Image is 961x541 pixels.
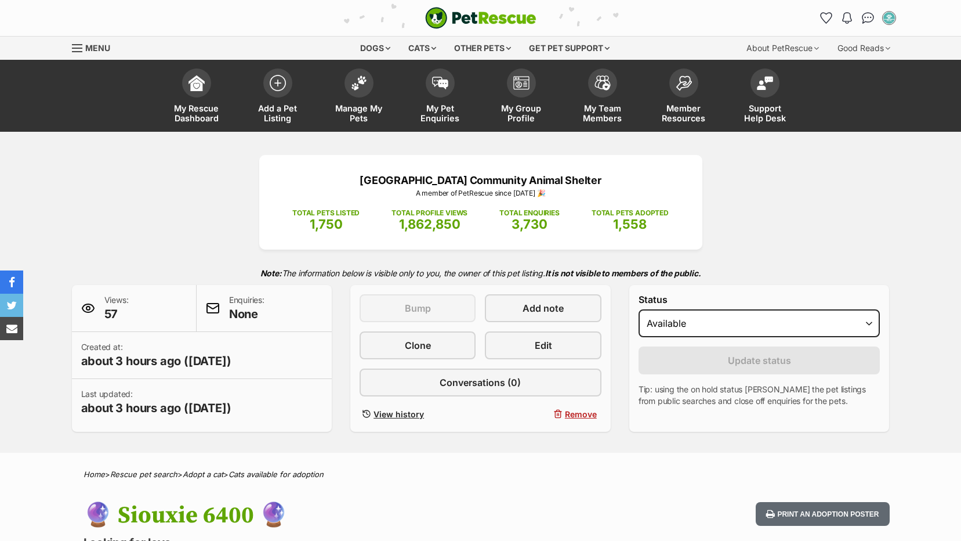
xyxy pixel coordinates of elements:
[333,103,385,123] span: Manage My Pets
[838,9,857,27] button: Notifications
[229,470,324,479] a: Cats available for adoption
[391,208,467,218] p: TOTAL PROFILE VIEWS
[55,470,907,479] div: > > >
[81,341,231,369] p: Created at:
[110,470,177,479] a: Rescue pet search
[352,37,398,60] div: Dogs
[594,75,611,91] img: team-members-icon-5396bd8760b3fe7c0b43da4ab00e1e3bb1a5d9ba89233759b79545d2d3fc5d0d.svg
[84,470,105,479] a: Home
[360,331,476,359] a: Clone
[72,37,118,57] a: Menu
[260,268,282,278] strong: Note:
[521,37,618,60] div: Get pet support
[277,172,685,188] p: [GEOGRAPHIC_DATA] Community Animal Shelter
[658,103,710,123] span: Member Resources
[432,77,448,89] img: pet-enquiries-icon-7e3ad2cf08bfb03b45e93fb7055b45f3efa6380592205ae92323e6603595dc1f.svg
[351,75,367,91] img: manage-my-pets-icon-02211641906a0b7f246fdf0571729dbe1e7629f14944591b6c1af311fb30b64b.svg
[513,76,530,90] img: group-profile-icon-3fa3cf56718a62981997c0bc7e787c4b2cf8bcc04b72c1350f741eb67cf2f40e.svg
[72,261,890,285] p: The information below is visible only to you, the owner of this pet listing.
[576,103,629,123] span: My Team Members
[756,502,889,526] button: Print an adoption poster
[643,63,724,132] a: Member Resources
[757,76,773,90] img: help-desk-icon-fdf02630f3aa405de69fd3d07c3f3aa587a6932b1a1747fa1d2bba05be0121f9.svg
[485,294,601,322] a: Add note
[639,294,880,305] label: Status
[318,63,400,132] a: Manage My Pets
[405,301,431,315] span: Bump
[440,376,521,389] span: Conversations (0)
[535,338,552,352] span: Edit
[373,408,424,420] span: View history
[360,406,476,423] a: View history
[883,12,895,24] img: SHELTER STAFF profile pic
[81,353,231,369] span: about 3 hours ago ([DATE])
[676,75,692,91] img: member-resources-icon-8e73f808a243e03378d46382f2149f9095a855e16c252ad45f914b54edf8863c.svg
[81,388,231,416] p: Last updated:
[414,103,466,123] span: My Pet Enquiries
[252,103,304,123] span: Add a Pet Listing
[512,217,547,232] span: 3,730
[229,306,264,322] span: None
[724,63,806,132] a: Support Help Desk
[817,9,836,27] a: Favourites
[880,9,898,27] button: My account
[738,37,827,60] div: About PetRescue
[739,103,791,123] span: Support Help Desk
[499,208,559,218] p: TOTAL ENQUIRIES
[639,347,880,374] button: Update status
[565,408,597,420] span: Remove
[104,306,129,322] span: 57
[562,63,643,132] a: My Team Members
[270,75,286,91] img: add-pet-listing-icon-0afa8454b4691262ce3f59096e99ab1cd57d4a30225e0717b998d2c9b9846f56.svg
[425,7,536,29] img: logo-cat-932fe2b9b8326f06289b0f2fb663e598f794de774fb13d1741a6617ecf9a85b4.svg
[446,37,519,60] div: Other pets
[183,470,223,479] a: Adopt a cat
[104,294,129,322] p: Views:
[188,75,205,91] img: dashboard-icon-eb2f2d2d3e046f16d808141f083e7271f6b2e854fb5c12c21221c1fb7104beca.svg
[817,9,898,27] ul: Account quick links
[485,331,601,359] a: Edit
[829,37,898,60] div: Good Reads
[277,188,685,199] p: A member of PetRescue since [DATE] 🎉
[399,217,460,232] span: 1,862,850
[84,502,574,529] h1: 🔮 Siouxie 6400 🔮
[229,294,264,322] p: Enquiries:
[859,9,877,27] a: Conversations
[237,63,318,132] a: Add a Pet Listing
[81,400,231,416] span: about 3 hours ago ([DATE])
[862,12,874,24] img: chat-41dd97257d64d25036548639549fe6c8038ab92f7586957e7f3b1b290dea8141.svg
[592,208,669,218] p: TOTAL PETS ADOPTED
[360,369,601,396] a: Conversations (0)
[495,103,547,123] span: My Group Profile
[523,301,564,315] span: Add note
[85,43,110,53] span: Menu
[400,37,444,60] div: Cats
[310,217,343,232] span: 1,750
[425,7,536,29] a: PetRescue
[485,406,601,423] button: Remove
[156,63,237,132] a: My Rescue Dashboard
[481,63,562,132] a: My Group Profile
[639,384,880,407] p: Tip: using the on hold status [PERSON_NAME] the pet listings from public searches and close off e...
[545,268,701,278] strong: It is not visible to members of the public.
[728,354,791,367] span: Update status
[613,217,647,232] span: 1,558
[360,294,476,322] button: Bump
[400,63,481,132] a: My Pet Enquiries
[405,338,431,352] span: Clone
[292,208,360,218] p: TOTAL PETS LISTED
[842,12,851,24] img: notifications-46538b983faf8c2785f20acdc204bb7945ddae34d4c08c2a6579f10ce5e182be.svg
[171,103,223,123] span: My Rescue Dashboard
